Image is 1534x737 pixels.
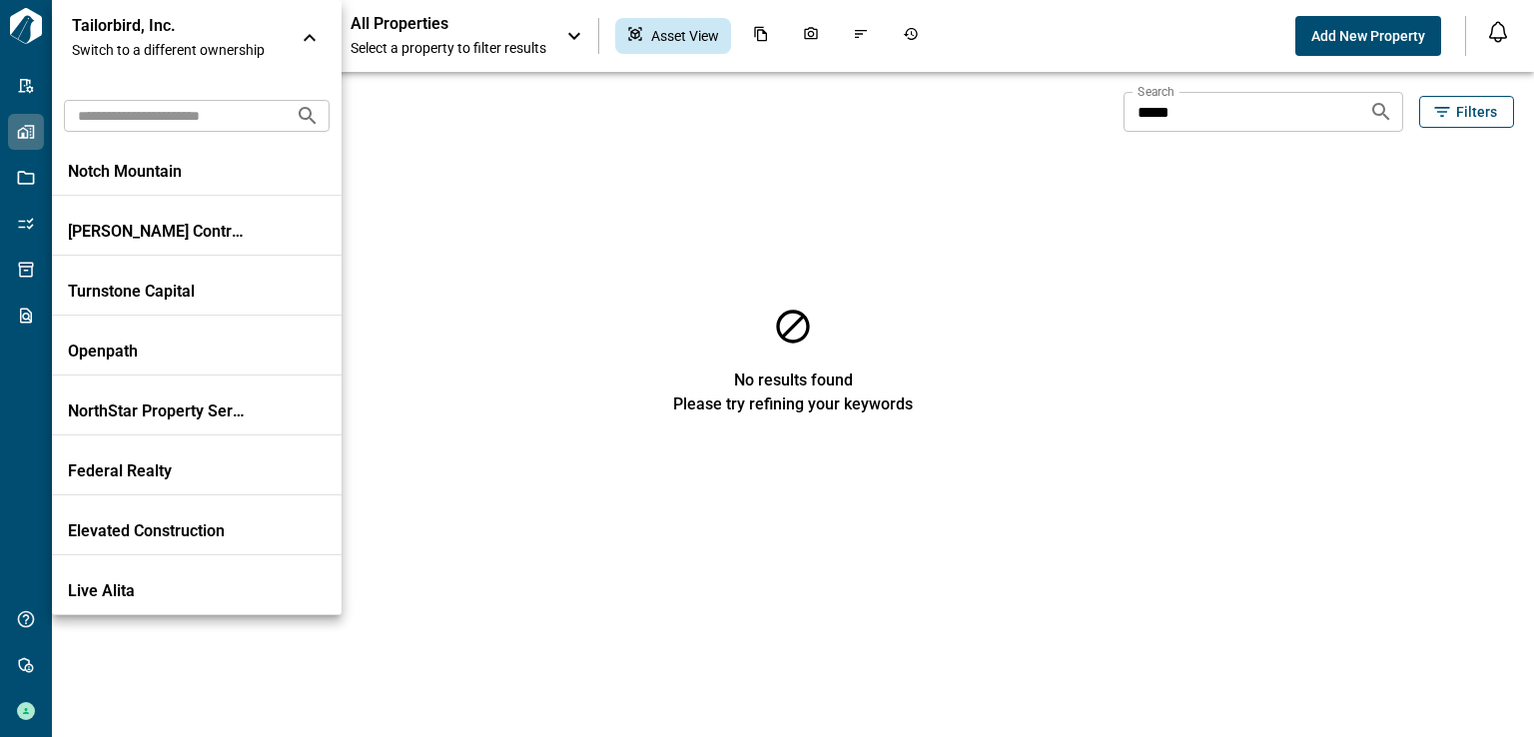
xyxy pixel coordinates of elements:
p: Tailorbird, Inc. [72,16,252,36]
p: NorthStar Property Services [68,401,248,421]
button: Search organizations [288,96,328,136]
p: Elevated Construction [68,521,248,541]
p: Openpath [68,342,248,362]
p: Live Alita [68,581,248,601]
p: Turnstone Capital [68,282,248,302]
p: Federal Realty [68,461,248,481]
span: Switch to a different ownership [72,40,282,60]
p: Notch Mountain [68,162,248,182]
p: [PERSON_NAME] Contracting [68,222,248,242]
